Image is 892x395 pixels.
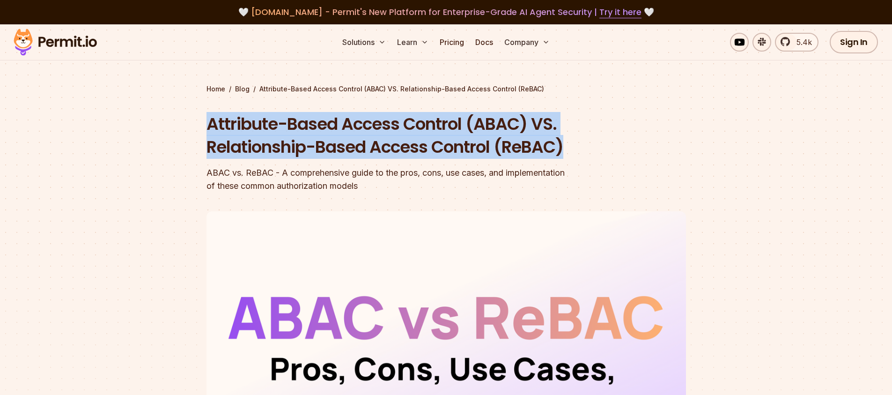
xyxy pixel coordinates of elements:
[339,33,390,52] button: Solutions
[775,33,818,52] a: 5.4k
[472,33,497,52] a: Docs
[791,37,812,48] span: 5.4k
[235,84,250,94] a: Blog
[251,6,641,18] span: [DOMAIN_NAME] - Permit's New Platform for Enterprise-Grade AI Agent Security |
[9,26,101,58] img: Permit logo
[206,112,566,159] h1: Attribute-Based Access Control (ABAC) VS. Relationship-Based Access Control (ReBAC)
[22,6,870,19] div: 🤍 🤍
[501,33,553,52] button: Company
[206,166,566,193] div: ABAC vs. ReBAC - A comprehensive guide to the pros, cons, use cases, and implementation of these ...
[599,6,641,18] a: Try it here
[393,33,432,52] button: Learn
[830,31,878,53] a: Sign In
[436,33,468,52] a: Pricing
[206,84,225,94] a: Home
[206,84,686,94] div: / /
